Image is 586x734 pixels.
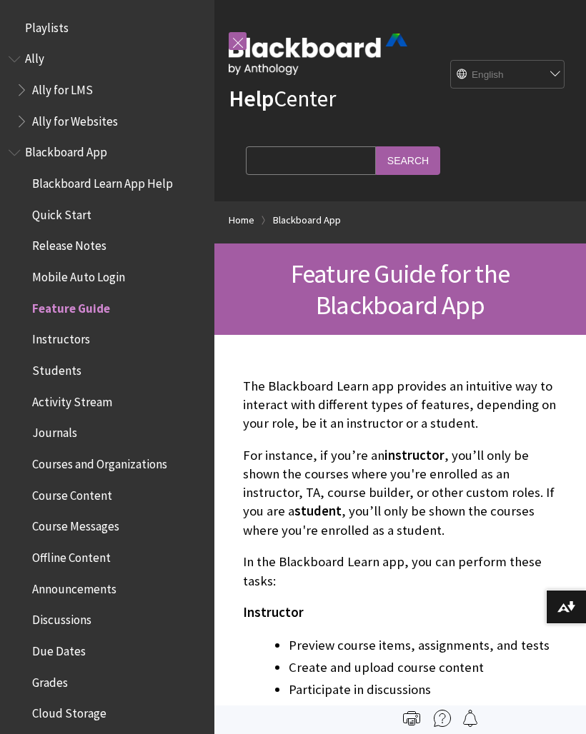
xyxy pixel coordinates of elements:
a: Blackboard App [273,211,341,229]
p: For instance, if you’re an , you’ll only be shown the courses where you're enrolled as an instruc... [243,446,557,540]
span: Instructors [32,328,90,347]
span: Courses and Organizations [32,452,167,471]
span: Activity Stream [32,390,112,409]
span: Journals [32,421,77,441]
span: instructor [384,447,445,463]
span: Announcements [32,577,116,596]
span: Feature Guide [32,296,110,316]
img: More help [434,710,451,727]
nav: Book outline for Anthology Ally Help [9,47,206,134]
span: Feature Guide for the Blackboard App [291,257,510,321]
span: Ally for LMS [32,78,93,97]
span: Blackboard Learn App Help [32,171,173,191]
span: Grades [32,670,68,690]
span: Ally [25,47,44,66]
li: Create and upload course content [289,658,557,678]
span: Students [32,358,81,378]
li: Send announcements [289,702,557,722]
span: Course Content [32,483,112,503]
span: Mobile Auto Login [32,265,125,284]
p: In the Blackboard Learn app, you can perform these tasks: [243,553,557,590]
nav: Book outline for Playlists [9,16,206,40]
span: Course Messages [32,515,119,534]
span: Release Notes [32,234,106,253]
li: Preview course items, assignments, and tests [289,635,557,655]
select: Site Language Selector [451,61,565,89]
span: Instructor [243,604,304,620]
span: Cloud Storage [32,701,106,720]
img: Follow this page [462,710,479,727]
img: Print [403,710,420,727]
img: Blackboard by Anthology [229,34,407,75]
span: Quick Start [32,203,91,222]
span: Due Dates [32,639,86,658]
p: The Blackboard Learn app provides an intuitive way to interact with different types of features, ... [243,377,557,433]
a: HelpCenter [229,84,336,113]
a: Home [229,211,254,229]
span: Ally for Websites [32,109,118,129]
span: Discussions [32,608,91,627]
input: Search [376,146,440,174]
span: Blackboard App [25,141,107,160]
li: Participate in discussions [289,680,557,700]
strong: Help [229,84,274,113]
span: student [294,503,342,519]
span: Offline Content [32,546,111,565]
span: Playlists [25,16,69,35]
